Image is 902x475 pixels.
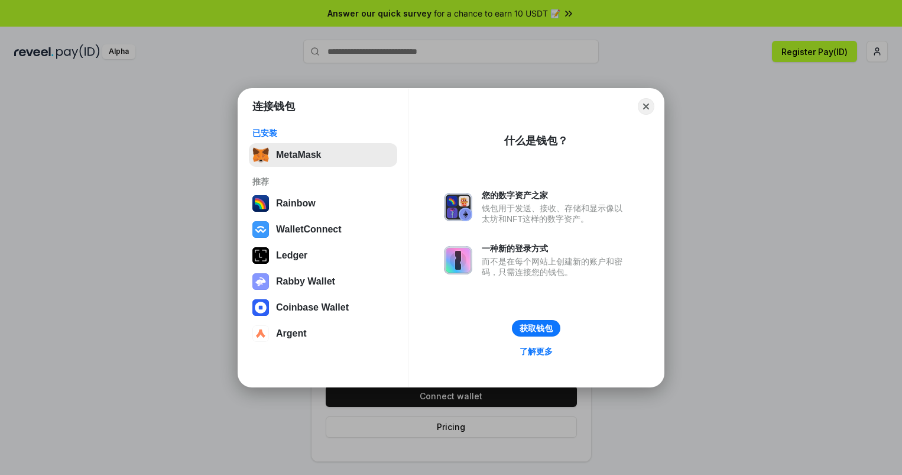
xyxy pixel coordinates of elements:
div: WalletConnect [276,224,342,235]
button: Close [638,98,654,115]
div: Rabby Wallet [276,276,335,287]
img: svg+xml,%3Csvg%20xmlns%3D%22http%3A%2F%2Fwww.w3.org%2F2000%2Fsvg%22%20fill%3D%22none%22%20viewBox... [444,246,472,274]
div: 推荐 [252,176,394,187]
div: Coinbase Wallet [276,302,349,313]
div: Rainbow [276,198,316,209]
div: Ledger [276,250,307,261]
div: 什么是钱包？ [504,134,568,148]
button: WalletConnect [249,218,397,241]
div: 一种新的登录方式 [482,243,628,254]
img: svg+xml,%3Csvg%20width%3D%2228%22%20height%3D%2228%22%20viewBox%3D%220%200%2028%2028%22%20fill%3D... [252,299,269,316]
button: Argent [249,322,397,345]
button: Ledger [249,244,397,267]
button: Rabby Wallet [249,270,397,293]
h1: 连接钱包 [252,99,295,114]
div: 获取钱包 [520,323,553,334]
div: 已安装 [252,128,394,138]
button: MetaMask [249,143,397,167]
div: MetaMask [276,150,321,160]
a: 了解更多 [512,344,560,359]
div: 而不是在每个网站上创建新的账户和密码，只需连接您的钱包。 [482,256,628,277]
img: svg+xml,%3Csvg%20xmlns%3D%22http%3A%2F%2Fwww.w3.org%2F2000%2Fsvg%22%20width%3D%2228%22%20height%3... [252,247,269,264]
img: svg+xml,%3Csvg%20fill%3D%22none%22%20height%3D%2233%22%20viewBox%3D%220%200%2035%2033%22%20width%... [252,147,269,163]
img: svg+xml,%3Csvg%20xmlns%3D%22http%3A%2F%2Fwww.w3.org%2F2000%2Fsvg%22%20fill%3D%22none%22%20viewBox... [444,193,472,221]
button: 获取钱包 [512,320,560,337]
div: 了解更多 [520,346,553,357]
div: Argent [276,328,307,339]
img: svg+xml,%3Csvg%20xmlns%3D%22http%3A%2F%2Fwww.w3.org%2F2000%2Fsvg%22%20fill%3D%22none%22%20viewBox... [252,273,269,290]
img: svg+xml,%3Csvg%20width%3D%2228%22%20height%3D%2228%22%20viewBox%3D%220%200%2028%2028%22%20fill%3D... [252,221,269,238]
button: Rainbow [249,192,397,215]
div: 您的数字资产之家 [482,190,628,201]
img: svg+xml,%3Csvg%20width%3D%2228%22%20height%3D%2228%22%20viewBox%3D%220%200%2028%2028%22%20fill%3D... [252,325,269,342]
div: 钱包用于发送、接收、存储和显示像以太坊和NFT这样的数字资产。 [482,203,628,224]
button: Coinbase Wallet [249,296,397,319]
img: svg+xml,%3Csvg%20width%3D%22120%22%20height%3D%22120%22%20viewBox%3D%220%200%20120%20120%22%20fil... [252,195,269,212]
